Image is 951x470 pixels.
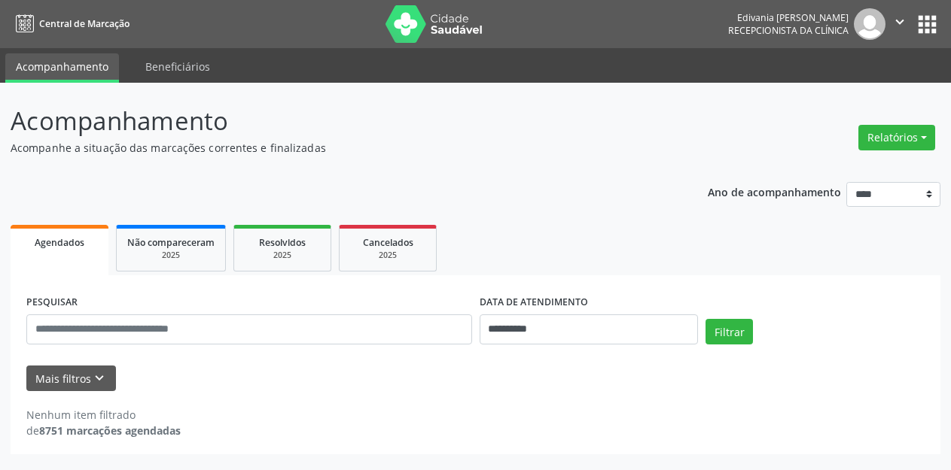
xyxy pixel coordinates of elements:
[26,291,78,314] label: PESQUISAR
[363,236,413,249] span: Cancelados
[885,8,914,40] button: 
[39,17,130,30] span: Central de Marcação
[350,250,425,261] div: 2025
[854,8,885,40] img: img
[26,407,181,423] div: Nenhum item filtrado
[11,140,662,156] p: Acompanhe a situação das marcações correntes e finalizadas
[728,11,849,24] div: Edivania [PERSON_NAME]
[728,24,849,37] span: Recepcionista da clínica
[127,250,215,261] div: 2025
[245,250,320,261] div: 2025
[5,53,119,83] a: Acompanhamento
[39,423,181,438] strong: 8751 marcações agendadas
[480,291,588,314] label: DATA DE ATENDIMENTO
[858,125,935,150] button: Relatórios
[914,11,940,38] button: apps
[706,319,753,344] button: Filtrar
[26,423,181,438] div: de
[259,236,306,249] span: Resolvidos
[11,102,662,140] p: Acompanhamento
[91,370,108,387] i: keyboard_arrow_down
[35,236,84,249] span: Agendados
[135,53,221,80] a: Beneficiários
[26,365,116,392] button: Mais filtroskeyboard_arrow_down
[708,182,841,201] p: Ano de acompanhamento
[892,14,908,30] i: 
[127,236,215,249] span: Não compareceram
[11,11,130,36] a: Central de Marcação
